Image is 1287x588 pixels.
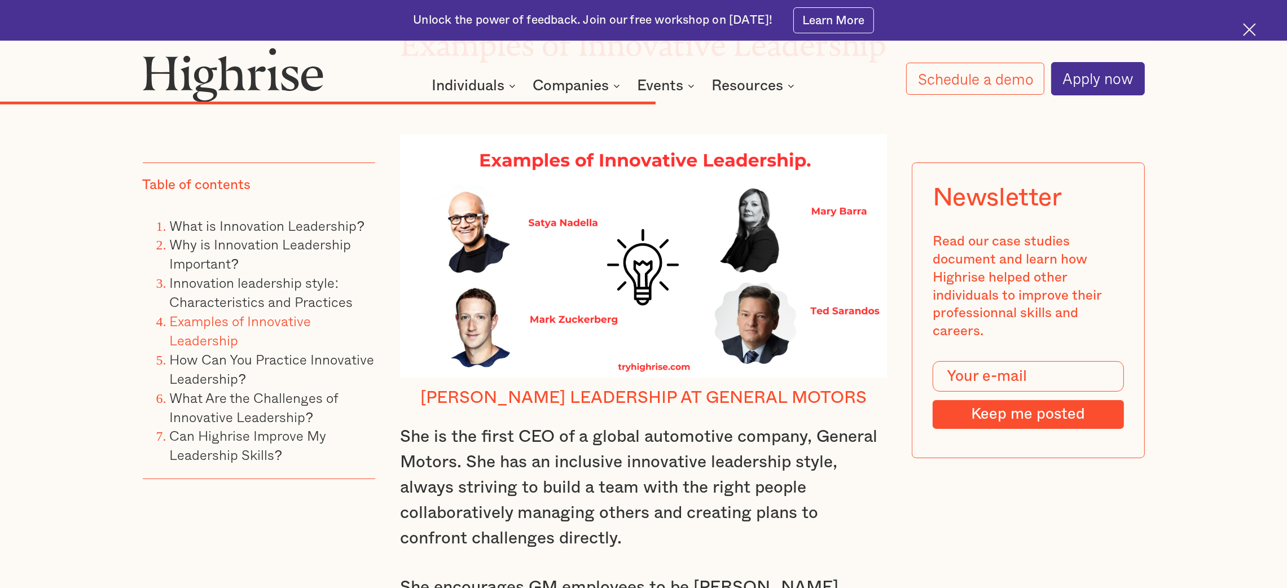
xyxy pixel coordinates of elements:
[170,234,352,274] a: Why is Innovation Leadership Important?
[413,12,772,29] div: Unlock the power of feedback. Join our free workshop on [DATE]!
[933,362,1124,392] input: Your e-mail
[533,79,623,93] div: Companies
[711,79,798,93] div: Resources
[170,349,375,389] a: How Can You Practice Innovative Leadership?
[170,215,364,236] a: What is Innovation Leadership?
[793,7,874,33] a: Learn More
[1051,62,1145,95] a: Apply now
[1243,23,1256,36] img: Cross icon
[170,273,353,313] a: Innovation leadership style: Characteristics and Practices
[170,310,311,350] a: Examples of Innovative Leadership
[432,79,504,93] div: Individuals
[400,424,887,551] p: She is the first CEO of a global automotive company, General Motors. She has an inclusive innovat...
[143,47,324,102] img: Highrise logo
[533,79,609,93] div: Companies
[933,233,1124,341] div: Read our case studies document and learn how Highrise helped other individuals to improve their p...
[933,362,1124,429] form: Modal Form
[637,79,698,93] div: Events
[400,134,887,378] img: Innovative leadership
[933,401,1124,429] input: Keep me posted
[933,183,1062,213] div: Newsletter
[906,63,1044,95] a: Schedule a demo
[637,79,683,93] div: Events
[143,177,251,195] div: Table of contents
[432,79,519,93] div: Individuals
[170,387,339,427] a: What Are the Challenges of Innovative Leadership?
[170,425,327,466] a: Can Highrise Improve My Leadership Skills?
[711,79,783,93] div: Resources
[400,388,887,408] h4: [PERSON_NAME] leadership at General Motors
